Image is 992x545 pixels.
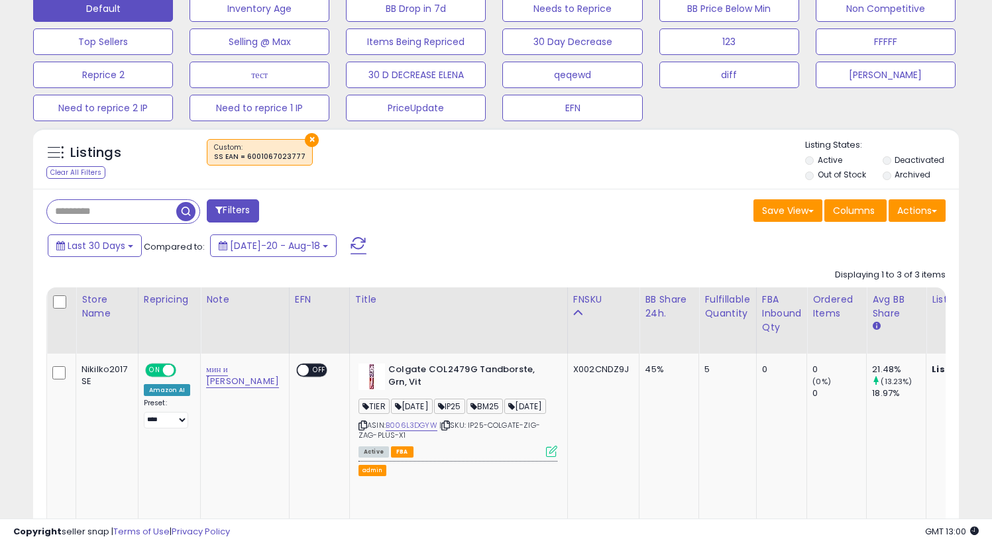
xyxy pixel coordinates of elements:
[346,95,486,121] button: PriceUpdate
[818,169,866,180] label: Out of Stock
[82,364,128,387] div: Nikilko2017 SE
[812,387,866,399] div: 0
[13,525,62,538] strong: Copyright
[82,293,133,321] div: Store Name
[391,399,433,414] span: [DATE]
[762,364,797,375] div: 0
[190,28,329,55] button: Selling @ Max
[48,234,142,257] button: Last 30 Days
[704,364,745,375] div: 5
[305,133,319,147] button: ×
[659,62,799,88] button: diff
[816,28,956,55] button: FFFFF
[33,28,173,55] button: Top Sellers
[346,28,486,55] button: Items Being Repriced
[190,62,329,88] button: тест
[704,293,750,321] div: Fulfillable Quantity
[206,293,284,307] div: Note
[386,420,437,431] a: B006L3DGYW
[207,199,258,223] button: Filters
[144,399,190,428] div: Preset:
[358,364,385,390] img: 41+-Cp9ioLL._SL40_.jpg
[358,465,386,476] button: admin
[214,152,305,162] div: SS EAN = 6001067023777
[502,95,642,121] button: EFN
[355,293,562,307] div: Title
[818,154,842,166] label: Active
[895,169,930,180] label: Archived
[295,293,344,307] div: EFN
[889,199,946,222] button: Actions
[70,144,121,162] h5: Listings
[645,293,693,321] div: BB Share 24h.
[872,293,920,321] div: Avg BB Share
[835,269,946,281] div: Displaying 1 to 3 of 3 items
[206,363,279,388] a: мин и [PERSON_NAME]
[805,139,959,152] p: Listing States:
[172,525,230,538] a: Privacy Policy
[144,384,190,396] div: Amazon AI
[210,234,337,257] button: [DATE]-20 - Aug-18
[812,293,861,321] div: Ordered Items
[46,166,105,179] div: Clear All Filters
[174,365,195,376] span: OFF
[113,525,170,538] a: Terms of Use
[33,62,173,88] button: Reprice 2
[388,364,549,391] b: Colgate COL2479G Tandborste, Grn, Vit
[502,62,642,88] button: qeqewd
[659,28,799,55] button: 123
[812,364,866,375] div: 0
[895,154,944,166] label: Deactivated
[146,365,163,376] span: ON
[753,199,822,222] button: Save View
[190,95,329,121] button: Need to reprice 1 IP
[230,239,320,252] span: [DATE]-20 - Aug-18
[872,364,926,375] div: 21.48%
[144,240,205,253] span: Compared to:
[346,62,486,88] button: 30 D DECREASE ELENA
[434,399,465,414] span: IP25
[872,387,926,399] div: 18.97%
[502,28,642,55] button: 30 Day Decrease
[358,399,390,414] span: TIER
[812,376,831,387] small: (0%)
[872,321,880,332] small: Avg BB Share.
[504,399,546,414] span: [DATE]
[144,293,195,307] div: Repricing
[309,365,330,376] span: OFF
[881,376,912,387] small: (13.23%)
[816,62,956,88] button: [PERSON_NAME]
[33,95,173,121] button: Need to reprice 2 IP
[833,204,875,217] span: Columns
[13,526,230,538] div: seller snap | |
[391,446,413,458] span: FBA
[68,239,125,252] span: Last 30 Days
[573,364,630,375] div: X002CNDZ9J
[645,364,689,375] div: 45%
[824,199,887,222] button: Columns
[762,293,802,334] div: FBA inbound Qty
[358,364,557,456] div: ASIN:
[467,399,504,414] span: BM25
[932,363,992,375] b: Listed Price:
[214,142,305,162] span: Custom:
[573,293,634,307] div: FNSKU
[358,420,540,440] span: | SKU: IP25-COLGATE-ZIG-ZAG-PLUS-X1
[925,525,979,538] span: 2025-09-18 13:00 GMT
[358,446,389,458] span: All listings currently available for purchase on Amazon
